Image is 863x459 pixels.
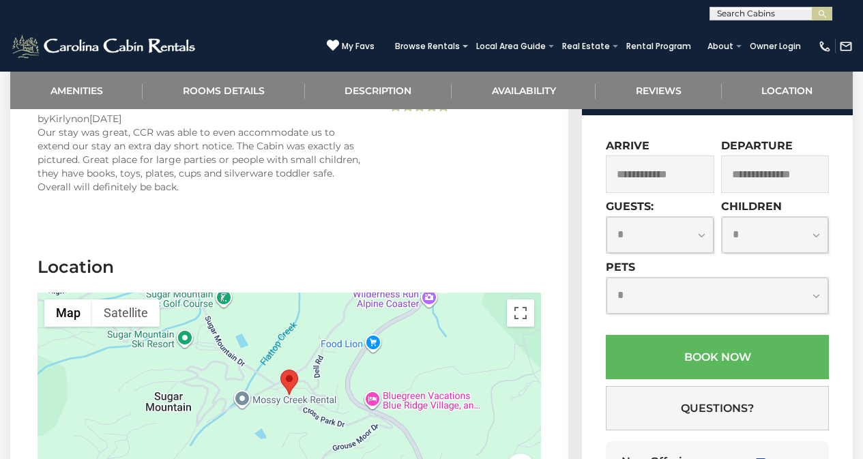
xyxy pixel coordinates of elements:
label: Guests: [606,200,654,213]
a: Rental Program [619,37,698,56]
label: Pets [606,261,635,273]
div: Our stay was great, CCR was able to even accommodate us to extend our stay an extra day short not... [38,125,366,194]
a: Availability [452,72,596,109]
img: White-1-2.png [10,33,199,60]
span: My Favs [342,40,375,53]
div: by on [38,112,366,125]
label: Departure [721,139,793,152]
a: Description [305,72,452,109]
a: Amenities [10,72,143,109]
span: Kirlyn [49,113,77,125]
a: About [701,37,740,56]
a: My Favs [327,39,375,53]
img: mail-regular-white.png [839,40,853,53]
h3: Location [38,255,541,279]
a: Owner Login [743,37,808,56]
label: Arrive [606,139,649,152]
button: Show street map [44,299,92,327]
button: Questions? [606,386,829,430]
a: Local Area Guide [469,37,553,56]
a: Browse Rentals [388,37,467,56]
button: Toggle fullscreen view [507,299,534,327]
a: Rooms Details [143,72,304,109]
button: Show satellite imagery [92,299,160,327]
button: Book Now [606,335,829,379]
a: Location [722,72,853,109]
div: Sweet Dreams Are Made Of Skis [280,370,298,395]
label: Children [721,200,782,213]
a: Real Estate [555,37,617,56]
span: [DATE] [89,113,121,125]
img: phone-regular-white.png [818,40,832,53]
a: Reviews [596,72,721,109]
